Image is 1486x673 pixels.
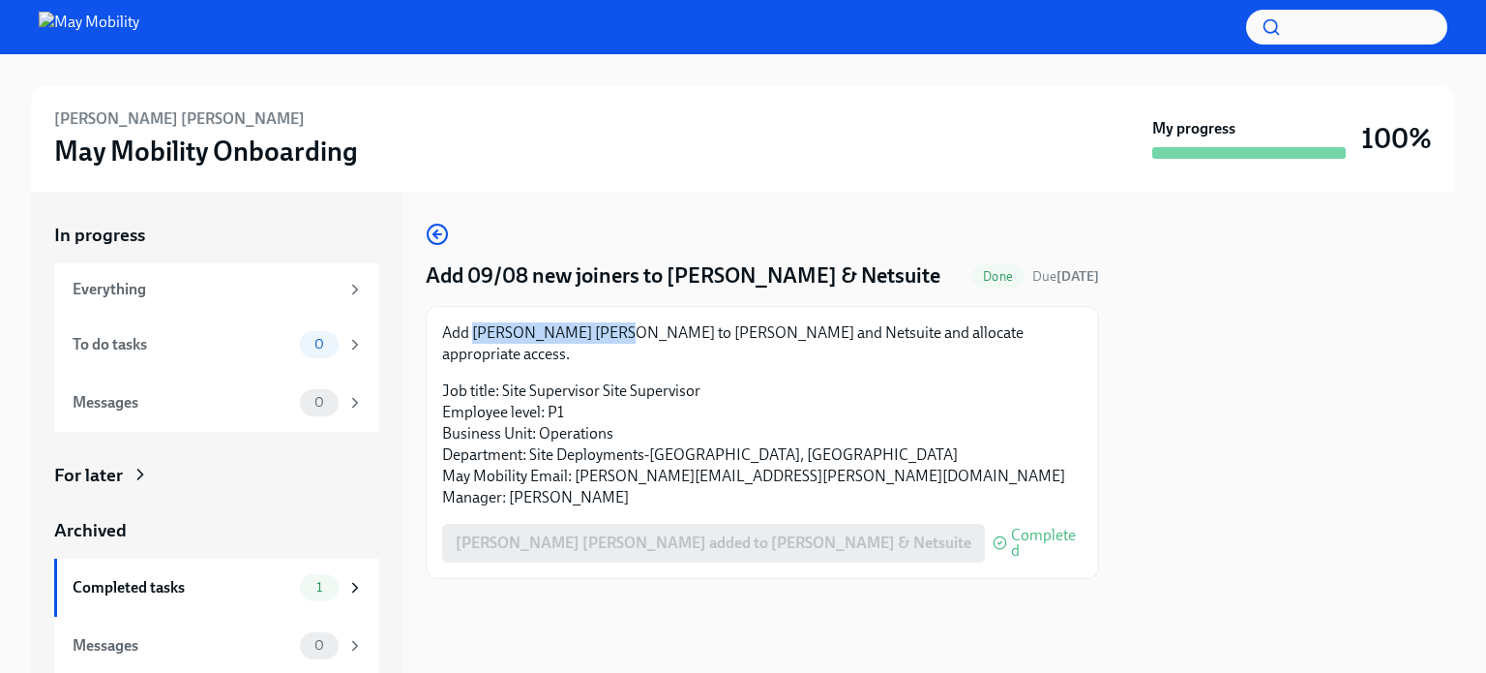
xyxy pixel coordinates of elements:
[73,279,339,300] div: Everything
[54,463,123,488] div: For later
[54,134,358,168] h3: May Mobility Onboarding
[54,263,379,316] a: Everything
[1056,268,1099,285] strong: [DATE]
[54,316,379,374] a: To do tasks0
[54,108,305,130] h6: [PERSON_NAME] [PERSON_NAME]
[1361,121,1432,156] h3: 100%
[54,559,379,617] a: Completed tasks1
[54,223,379,248] a: In progress
[1152,118,1235,139] strong: My progress
[54,463,379,488] a: For later
[54,374,379,432] a: Messages0
[971,269,1025,284] span: Done
[303,638,336,653] span: 0
[305,580,334,595] span: 1
[1032,267,1099,286] span: September 6th, 2025 09:00
[426,261,940,291] h4: Add 09/08 new joiners to [PERSON_NAME] & Netsuite
[54,518,379,543] a: Archived
[442,381,1083,508] p: Job title: Site Supervisor Site Supervisor Employee level: P1 Business Unit: Operations Departmen...
[303,337,336,352] span: 0
[442,322,1083,365] p: Add [PERSON_NAME] [PERSON_NAME] to [PERSON_NAME] and Netsuite and allocate appropriate access.
[73,577,292,598] div: Completed tasks
[303,395,336,410] span: 0
[73,392,292,413] div: Messages
[73,635,292,657] div: Messages
[73,334,292,355] div: To do tasks
[39,12,139,43] img: May Mobility
[1032,268,1099,285] span: Due
[1011,528,1083,559] span: Completed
